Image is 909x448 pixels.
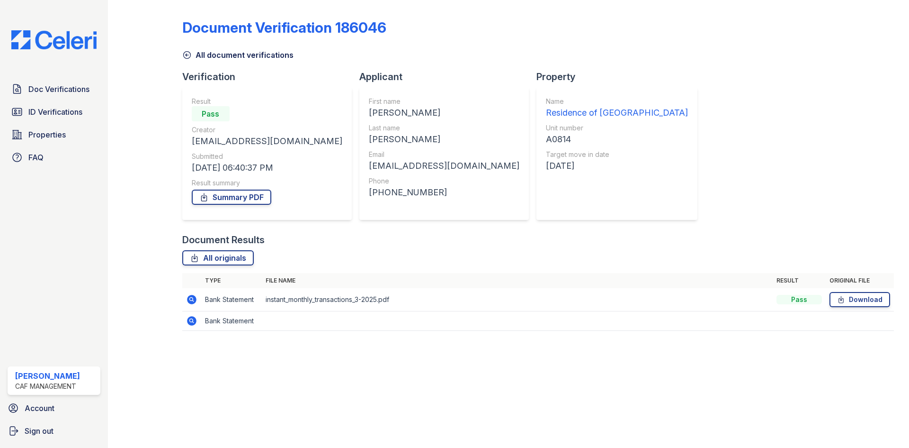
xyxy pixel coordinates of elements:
[192,152,342,161] div: Submitted
[182,233,265,247] div: Document Results
[182,49,294,61] a: All document verifications
[4,30,104,49] img: CE_Logo_Blue-a8612792a0a2168367f1c8372b55b34899dd931a85d93a1a3d3e32e68fde9ad4.png
[192,135,342,148] div: [EMAIL_ADDRESS][DOMAIN_NAME]
[369,186,519,199] div: [PHONE_NUMBER]
[369,97,519,106] div: First name
[25,425,53,437] span: Sign out
[192,178,342,188] div: Result summary
[201,273,262,288] th: Type
[15,370,80,382] div: [PERSON_NAME]
[182,70,359,83] div: Verification
[826,273,894,288] th: Original file
[369,106,519,119] div: [PERSON_NAME]
[546,133,688,146] div: A0814
[201,311,262,331] td: Bank Statement
[4,421,104,440] a: Sign out
[829,292,890,307] a: Download
[369,176,519,186] div: Phone
[192,190,271,205] a: Summary PDF
[192,97,342,106] div: Result
[546,97,688,119] a: Name Residence of [GEOGRAPHIC_DATA]
[192,106,230,121] div: Pass
[546,106,688,119] div: Residence of [GEOGRAPHIC_DATA]
[262,288,773,311] td: instant_monthly_transactions_3-2025.pdf
[8,125,100,144] a: Properties
[8,102,100,121] a: ID Verifications
[8,80,100,99] a: Doc Verifications
[369,123,519,133] div: Last name
[546,159,688,173] div: [DATE]
[369,133,519,146] div: [PERSON_NAME]
[4,399,104,418] a: Account
[192,125,342,135] div: Creator
[182,250,254,265] a: All originals
[369,150,519,159] div: Email
[8,148,100,167] a: FAQ
[28,106,82,118] span: ID Verifications
[536,70,705,83] div: Property
[28,83,89,95] span: Doc Verifications
[776,295,822,304] div: Pass
[28,129,66,140] span: Properties
[773,273,826,288] th: Result
[359,70,536,83] div: Applicant
[546,97,688,106] div: Name
[182,19,386,36] div: Document Verification 186046
[369,159,519,173] div: [EMAIL_ADDRESS][DOMAIN_NAME]
[546,123,688,133] div: Unit number
[201,288,262,311] td: Bank Statement
[25,402,54,414] span: Account
[546,150,688,159] div: Target move in date
[15,382,80,391] div: CAF Management
[28,152,44,163] span: FAQ
[262,273,773,288] th: File name
[192,161,342,174] div: [DATE] 06:40:37 PM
